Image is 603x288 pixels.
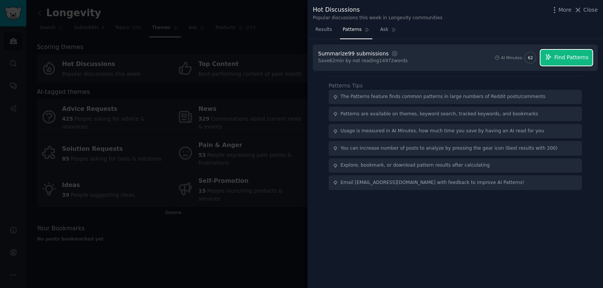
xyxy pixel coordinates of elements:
div: The Patterns feature finds common patterns in large numbers of Reddit posts/comments [341,93,546,100]
div: Email [EMAIL_ADDRESS][DOMAIN_NAME] with feedback to improve AI Patterns! [341,179,525,186]
span: Find Patterns [554,54,589,61]
div: AI Minutes: [501,55,523,60]
a: Results [313,24,335,39]
span: Patterns [343,26,361,33]
span: 62 [528,55,533,60]
button: Close [574,6,598,14]
div: Hot Discussions [313,5,442,15]
div: Patterns are available on themes, keyword search, tracked keywords, and bookmarks [341,111,538,118]
a: Patterns [340,24,372,39]
div: Popular discussions this week in Longevity communities [313,15,442,21]
span: Results [315,26,332,33]
div: You can increase number of posts to analyze by pressing the gear icon (best results with 200) [341,145,558,152]
div: Explore, bookmark, or download pattern results after calculating [341,162,490,169]
span: More [559,6,572,14]
button: Find Patterns [540,50,592,66]
div: Usage is measured in AI Minutes, how much time you save by having an AI read for you [341,128,544,135]
span: Close [583,6,598,14]
button: More [551,6,572,14]
a: Ask [378,24,399,39]
div: Save 62 min by not reading 14972 words [318,58,408,64]
div: Summarize 99 submissions [318,50,389,58]
label: Patterns Tips [329,83,363,89]
span: Ask [380,26,389,33]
